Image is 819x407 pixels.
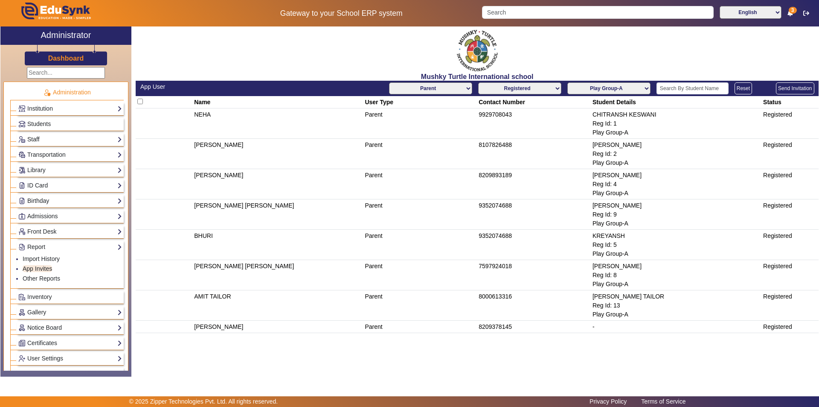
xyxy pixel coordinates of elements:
[477,96,591,108] th: Contact Number
[789,7,797,14] span: 3
[776,82,814,94] button: Send Invitation
[23,255,60,262] a: Import History
[140,82,473,91] div: App User
[18,292,122,302] a: Inventory
[762,290,819,321] td: Registered
[592,128,760,137] div: Play Group-A
[27,120,51,127] span: Students
[762,96,819,108] th: Status
[592,189,760,198] div: Play Group-A
[592,280,760,289] div: Play Group-A
[592,110,760,119] div: CHITRANSH KESWANI
[363,290,477,321] td: Parent
[592,310,760,319] div: Play Group-A
[193,139,363,169] td: [PERSON_NAME]
[477,199,591,230] td: 9352074688
[363,96,477,108] th: User Type
[456,29,499,73] img: f2cfa3ea-8c3d-4776-b57d-4b8cb03411bc
[41,30,91,40] h2: Administrator
[762,108,819,139] td: Registered
[363,230,477,260] td: Parent
[193,321,363,333] td: [PERSON_NAME]
[592,249,760,258] div: Play Group-A
[637,396,690,407] a: Terms of Service
[592,210,760,219] div: Reg Id: 9
[363,321,477,333] td: Parent
[592,262,760,271] div: [PERSON_NAME]
[592,231,760,240] div: KREYANSH
[762,139,819,169] td: Registered
[48,54,84,62] h3: Dashboard
[193,230,363,260] td: BHURI
[591,96,761,108] th: Student Details
[129,397,278,406] p: © 2025 Zipper Technologies Pvt. Ltd. All rights reserved.
[592,119,760,128] div: Reg Id: 1
[27,67,105,79] input: Search...
[592,149,760,158] div: Reg Id: 2
[762,199,819,230] td: Registered
[27,293,52,300] span: Inventory
[363,199,477,230] td: Parent
[363,108,477,139] td: Parent
[592,158,760,167] div: Play Group-A
[592,301,760,310] div: Reg Id: 13
[10,88,124,97] p: Administration
[363,169,477,199] td: Parent
[23,275,60,282] a: Other Reports
[585,396,631,407] a: Privacy Policy
[477,108,591,139] td: 9929708043
[592,180,760,189] div: Reg Id: 4
[477,321,591,333] td: 8209378145
[592,271,760,280] div: Reg Id: 8
[477,169,591,199] td: 8209893189
[43,89,51,97] img: Administration.png
[19,121,25,127] img: Students.png
[592,141,760,149] div: [PERSON_NAME]
[477,260,591,290] td: 7597924018
[18,119,122,129] a: Students
[477,230,591,260] td: 9352074688
[193,199,363,230] td: [PERSON_NAME] [PERSON_NAME]
[592,201,760,210] div: [PERSON_NAME]
[193,260,363,290] td: [PERSON_NAME] [PERSON_NAME]
[193,169,363,199] td: [PERSON_NAME]
[477,139,591,169] td: 8107826488
[762,321,819,333] td: Registered
[762,169,819,199] td: Registered
[0,26,131,45] a: Administrator
[762,260,819,290] td: Registered
[592,171,760,180] div: [PERSON_NAME]
[482,6,713,19] input: Search
[193,108,363,139] td: NEHA
[592,292,760,301] div: [PERSON_NAME] TAILOR
[592,240,760,249] div: Reg Id: 5
[363,139,477,169] td: Parent
[477,290,591,321] td: 8000613316
[592,322,760,331] div: -
[19,294,25,300] img: Inventory.png
[193,290,363,321] td: AMIT TAILOR
[592,219,760,228] div: Play Group-A
[735,82,752,94] button: Reset
[48,54,84,63] a: Dashboard
[656,82,729,94] input: Search By Student Name
[23,265,52,272] a: App Invites
[762,230,819,260] td: Registered
[136,73,819,81] h2: Mushky Turtle International school
[193,96,363,108] th: Name
[209,9,473,18] h5: Gateway to your School ERP system
[363,260,477,290] td: Parent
